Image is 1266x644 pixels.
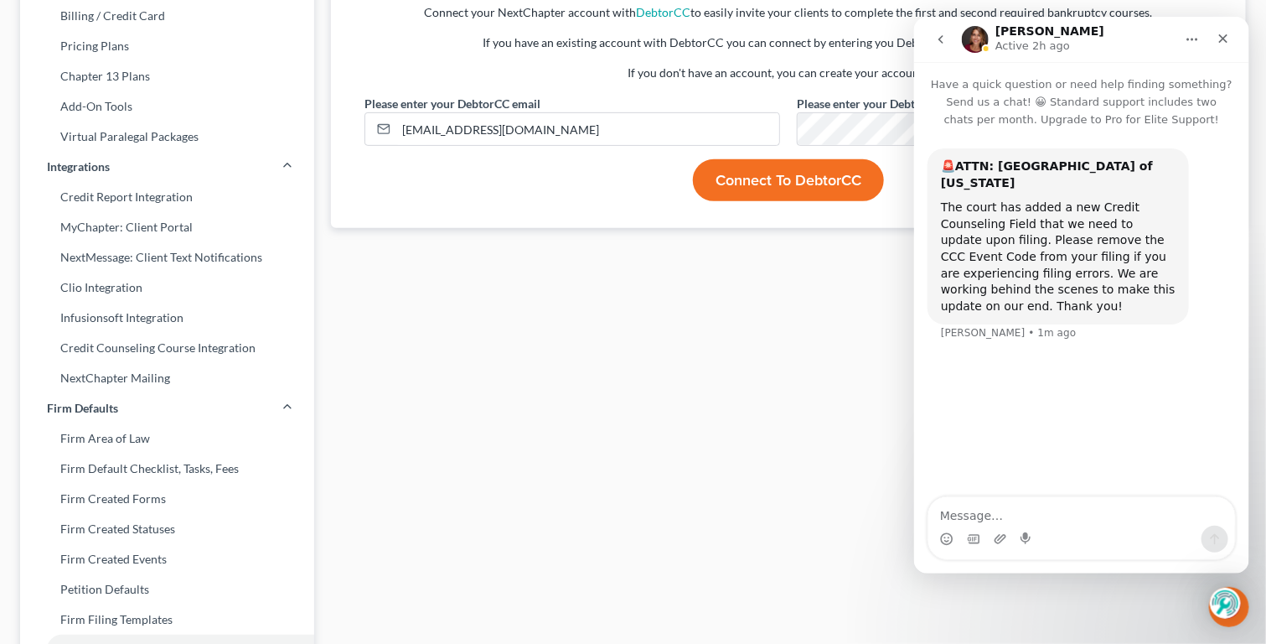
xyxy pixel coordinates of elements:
label: Please enter your DebtorCC password [797,95,995,112]
a: Infusionsoft Integration [20,303,314,333]
a: MyChapter: Client Portal [20,212,314,242]
span: Integrations [47,158,110,175]
a: Firm Defaults [20,393,314,423]
a: Firm Filing Templates [20,605,314,635]
a: Firm Created Forms [20,484,314,514]
a: Add-On Tools [20,91,314,122]
a: Firm Default Checklist, Tasks, Fees [20,454,314,484]
a: Credit Counseling Course Integration [20,333,314,363]
a: NextChapter Mailing [20,363,314,393]
a: Firm Area of Law [20,423,314,454]
a: Clio Integration [20,273,314,303]
p: Connect your NextChapter account with to easily invite your clients to complete the first and sec... [364,4,1212,21]
a: Pricing Plans [20,31,314,61]
a: Chapter 13 Plans [20,61,314,91]
a: Integrations [20,152,314,182]
a: Virtual Paralegal Packages [20,122,314,152]
a: DebtorCC [636,5,690,19]
a: Petition Defaults [20,574,314,605]
a: Firm Created Events [20,544,314,574]
p: If you have an existing account with DebtorCC you can connect by entering you DebtorCC email and ... [364,34,1212,51]
a: NextMessage: Client Text Notifications [20,242,314,273]
button: Connect to DebtorCC [693,159,884,201]
input: Email [396,113,779,145]
a: Credit Report Integration [20,182,314,212]
span: Firm Defaults [47,400,118,417]
a: Billing / Credit Card [20,1,314,31]
iframe: Intercom live chat [914,17,1249,574]
a: Firm Created Statuses [20,514,314,544]
label: Please enter your DebtorCC email [364,95,540,112]
iframe: Intercom live chat [1209,587,1249,627]
p: If you don't have an account, you can create your account . [364,65,1212,81]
